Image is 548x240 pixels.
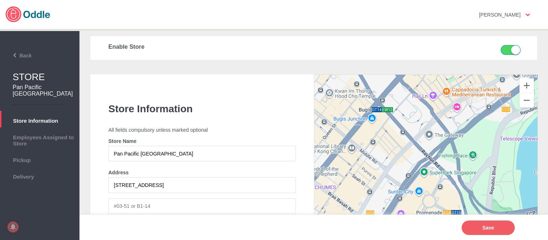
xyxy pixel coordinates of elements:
[108,138,296,144] h4: Store Name
[108,177,296,193] input: 31 Orchard Road
[108,43,417,50] h3: Enable Store
[108,103,296,115] h1: Store Information
[519,78,534,93] button: Zoom in
[108,146,296,161] input: Store Name
[4,172,76,180] span: Delivery
[108,198,296,214] input: #03-51 or B1-14
[4,155,76,163] span: Pickup
[479,12,521,18] strong: [PERSON_NAME]
[526,14,530,16] img: user-option-arrow.png
[13,71,79,83] h1: STORE
[108,127,296,133] p: All fields compulsory unless marked optional
[3,53,31,58] span: Back
[4,116,76,124] span: Store Information
[519,93,534,108] button: Zoom out
[108,170,296,175] h4: Address
[4,132,76,147] span: Employees Assigned to Store
[462,221,515,235] button: Save
[13,84,69,97] h2: Pan Pacific [GEOGRAPHIC_DATA]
